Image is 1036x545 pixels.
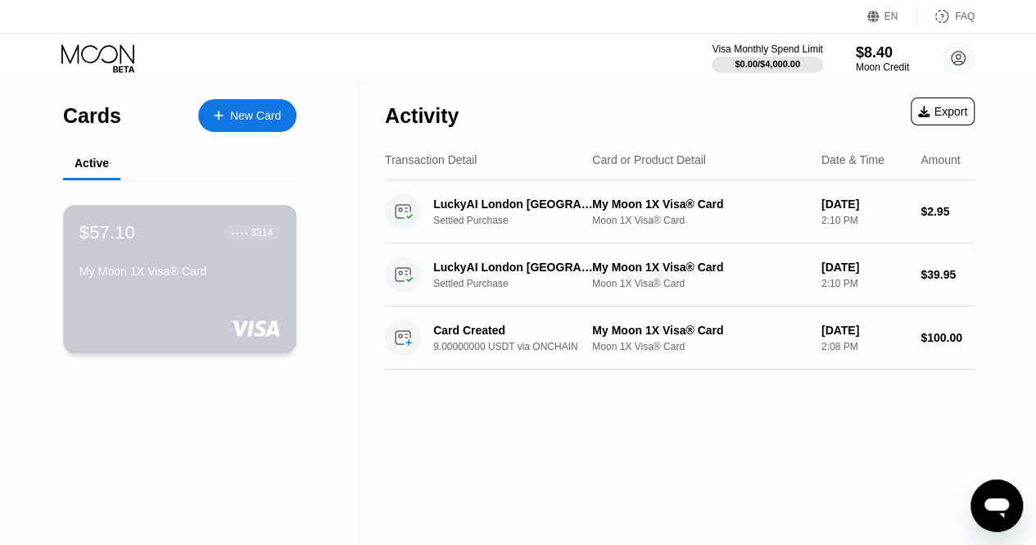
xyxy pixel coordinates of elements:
[921,268,975,281] div: $39.95
[821,341,907,352] div: 2:08 PM
[712,43,822,73] div: Visa Monthly Spend Limit$0.00/$4,000.00
[921,153,960,166] div: Amount
[64,206,296,352] div: $57.10● ● ● ●3314My Moon 1X Visa® Card
[385,104,459,128] div: Activity
[385,180,975,243] div: LuckyAI London [GEOGRAPHIC_DATA]Settled PurchaseMy Moon 1X Visa® CardMoon 1X Visa® Card[DATE]2:10...
[917,8,975,25] div: FAQ
[385,153,477,166] div: Transaction Detail
[433,341,608,352] div: 9.00000000 USDT via ONCHAIN
[433,261,596,274] div: LuckyAI London [GEOGRAPHIC_DATA]
[198,99,296,132] div: New Card
[970,479,1023,532] iframe: Button to launch messaging window
[821,261,907,274] div: [DATE]
[821,153,884,166] div: Date & Time
[856,44,909,73] div: $8.40Moon Credit
[856,61,909,73] div: Moon Credit
[821,198,907,211] div: [DATE]
[856,44,909,61] div: $8.40
[592,261,808,274] div: My Moon 1X Visa® Card
[433,215,608,226] div: Settled Purchase
[821,278,907,289] div: 2:10 PM
[592,215,808,226] div: Moon 1X Visa® Card
[433,278,608,289] div: Settled Purchase
[75,157,109,170] div: Active
[918,105,967,118] div: Export
[884,11,898,22] div: EN
[712,43,822,55] div: Visa Monthly Spend Limit
[232,229,248,234] div: ● ● ● ●
[251,226,273,238] div: 3314
[385,307,975,370] div: Card Created9.00000000 USDT via ONCHAINMy Moon 1X Visa® CardMoon 1X Visa® Card[DATE]2:08 PM$100.00
[592,198,808,211] div: My Moon 1X Visa® Card
[921,331,975,344] div: $100.00
[79,221,135,243] div: $57.10
[433,324,596,337] div: Card Created
[867,8,917,25] div: EN
[911,98,975,125] div: Export
[433,198,596,211] div: LuckyAI London [GEOGRAPHIC_DATA]
[63,104,121,128] div: Cards
[385,243,975,307] div: LuckyAI London [GEOGRAPHIC_DATA]Settled PurchaseMy Moon 1X Visa® CardMoon 1X Visa® Card[DATE]2:10...
[592,324,808,337] div: My Moon 1X Visa® Card
[592,153,706,166] div: Card or Product Detail
[821,215,907,226] div: 2:10 PM
[735,59,800,69] div: $0.00 / $4,000.00
[592,341,808,352] div: Moon 1X Visa® Card
[821,324,907,337] div: [DATE]
[955,11,975,22] div: FAQ
[592,278,808,289] div: Moon 1X Visa® Card
[921,205,975,218] div: $2.95
[230,109,281,123] div: New Card
[79,265,280,278] div: My Moon 1X Visa® Card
